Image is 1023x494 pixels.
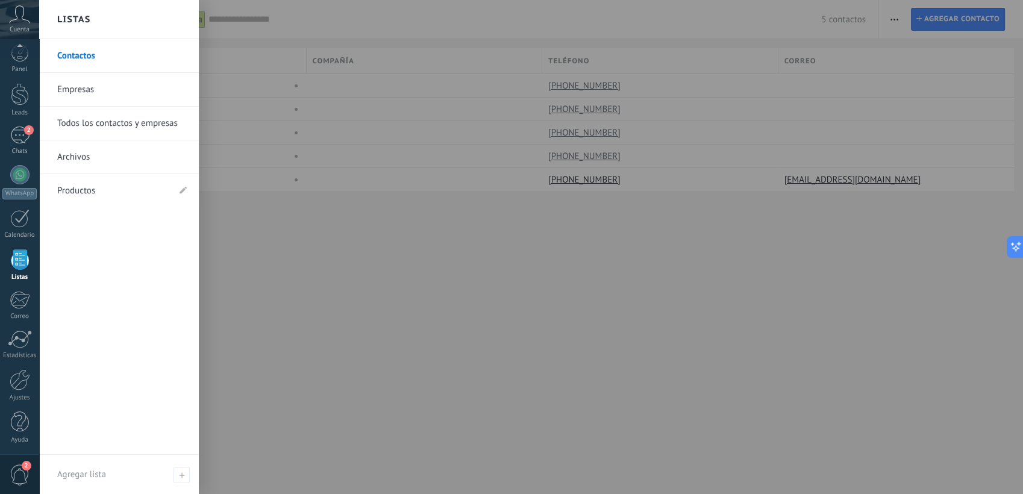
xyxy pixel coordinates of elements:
[2,109,37,117] div: Leads
[2,188,37,199] div: WhatsApp
[2,436,37,444] div: Ayuda
[10,26,30,34] span: Cuenta
[22,461,31,471] span: 2
[2,148,37,155] div: Chats
[2,231,37,239] div: Calendario
[57,73,187,107] a: Empresas
[24,125,34,135] span: 2
[2,274,37,281] div: Listas
[57,140,187,174] a: Archivos
[2,394,37,402] div: Ajustes
[2,352,37,360] div: Estadísticas
[2,313,37,320] div: Correo
[57,1,90,39] h2: Listas
[57,107,187,140] a: Todos los contactos y empresas
[2,66,37,73] div: Panel
[57,39,187,73] a: Contactos
[57,174,169,208] a: Productos
[174,467,190,483] span: Agregar lista
[57,469,106,480] span: Agregar lista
